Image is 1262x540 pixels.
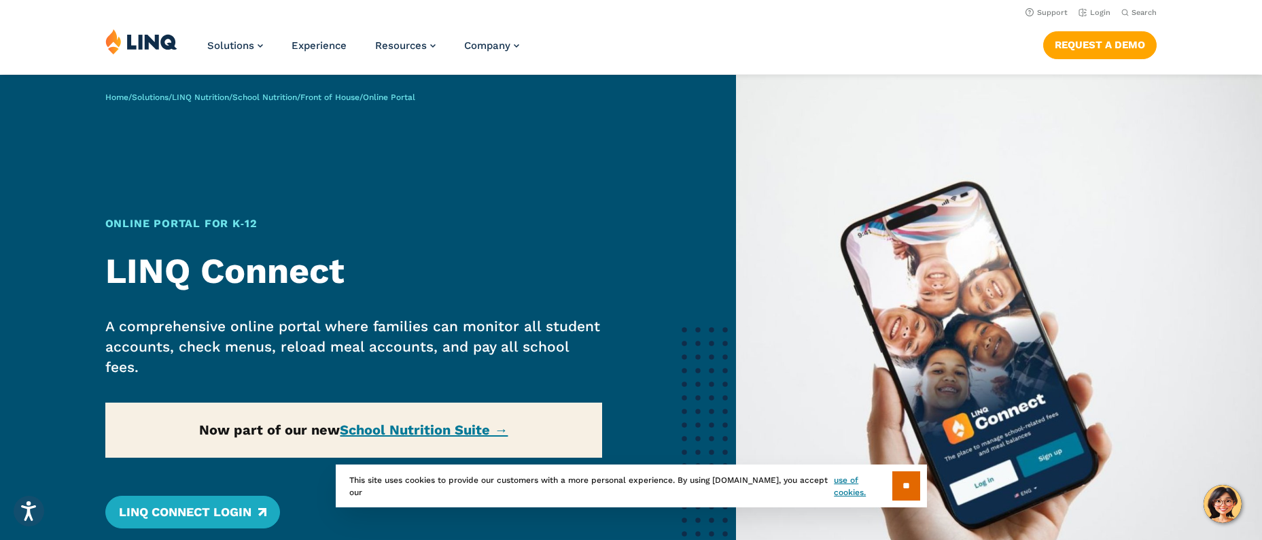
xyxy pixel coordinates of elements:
[1121,7,1157,18] button: Open Search Bar
[207,39,254,52] span: Solutions
[375,39,436,52] a: Resources
[1132,8,1157,17] span: Search
[105,92,128,102] a: Home
[1026,8,1068,17] a: Support
[834,474,892,499] a: use of cookies.
[172,92,229,102] a: LINQ Nutrition
[207,39,263,52] a: Solutions
[105,316,603,377] p: A comprehensive online portal where families can monitor all student accounts, check menus, reloa...
[300,92,360,102] a: Front of House
[375,39,427,52] span: Resources
[199,422,508,438] strong: Now part of our new
[1043,31,1157,58] a: Request a Demo
[105,216,603,232] h1: Online Portal for K‑12
[207,29,519,73] nav: Primary Navigation
[132,92,169,102] a: Solutions
[232,92,297,102] a: School Nutrition
[363,92,415,102] span: Online Portal
[464,39,519,52] a: Company
[105,92,415,102] span: / / / / /
[292,39,347,52] a: Experience
[1043,29,1157,58] nav: Button Navigation
[464,39,510,52] span: Company
[1079,8,1110,17] a: Login
[336,465,927,507] div: This site uses cookies to provide our customers with a more personal experience. By using [DOMAIN...
[105,29,177,54] img: LINQ | K‑12 Software
[105,250,345,292] strong: LINQ Connect
[1204,485,1242,523] button: Hello, have a question? Let’s chat.
[340,422,508,438] a: School Nutrition Suite →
